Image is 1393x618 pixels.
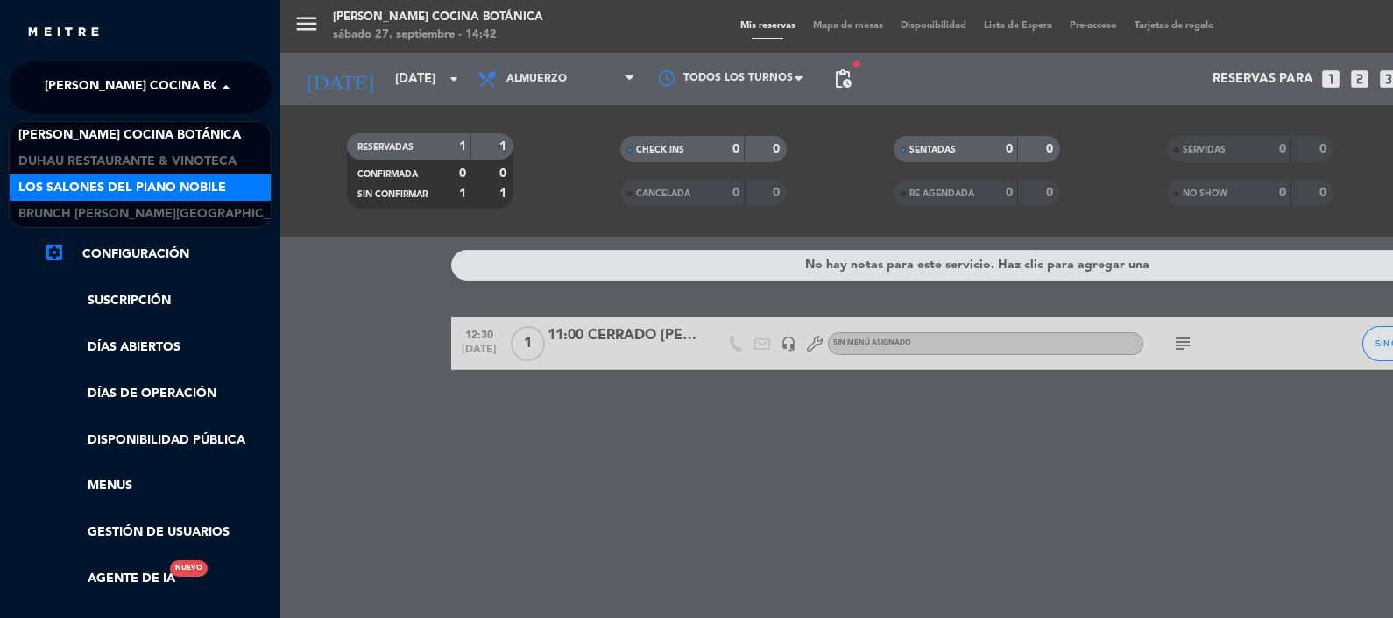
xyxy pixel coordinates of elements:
[170,560,208,577] div: Nuevo
[44,242,65,263] i: settings_applications
[44,291,272,311] a: Suscripción
[18,204,407,224] span: Brunch [PERSON_NAME][GEOGRAPHIC_DATA][PERSON_NAME]
[44,430,272,451] a: Disponibilidad pública
[26,26,101,39] img: MEITRE
[45,69,267,106] span: [PERSON_NAME] Cocina Botánica
[44,522,272,543] a: Gestión de usuarios
[44,384,272,404] a: Días de Operación
[44,244,272,265] a: Configuración
[44,476,272,496] a: Menus
[44,337,272,358] a: Días abiertos
[18,125,241,146] span: [PERSON_NAME] Cocina Botánica
[44,569,175,589] a: Agente de IANuevo
[18,152,237,172] span: Duhau Restaurante & Vinoteca
[18,178,226,198] span: Los Salones del Piano Nobile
